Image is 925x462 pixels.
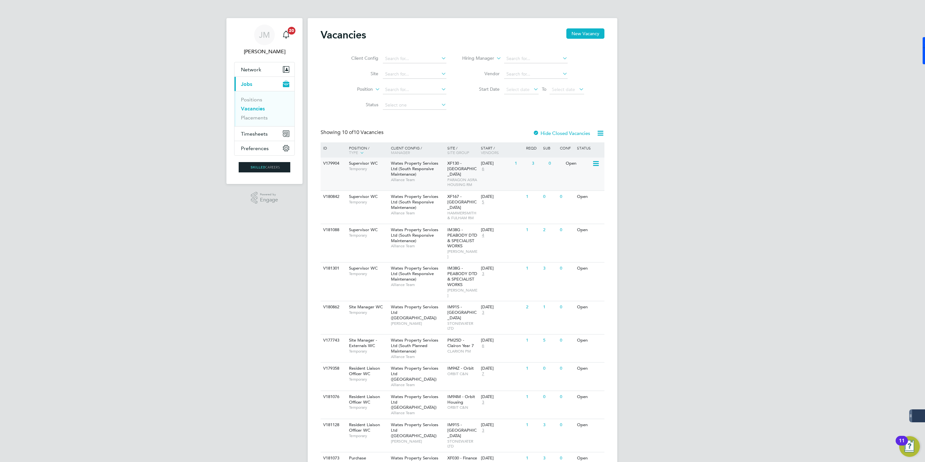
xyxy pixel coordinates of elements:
[241,106,265,112] a: Vacancies
[234,127,294,141] button: Timesheets
[542,363,558,375] div: 0
[533,130,590,136] label: Hide Closed Vacancies
[575,419,603,431] div: Open
[341,55,378,61] label: Client Config
[391,382,444,387] span: Alliance Team
[349,233,388,238] span: Temporary
[389,142,446,158] div: Client Config /
[234,25,295,56] a: JM[PERSON_NAME]
[447,405,478,410] span: ORBIT C&N
[575,142,603,153] div: Status
[391,227,438,243] span: Wates Property Services Ltd (South Responsive Maintenance)
[234,62,294,77] button: Network
[899,441,905,449] div: 11
[349,405,388,410] span: Temporary
[540,85,548,93] span: To
[447,210,478,221] span: HAMMERSMITH & FULHAM RM
[447,288,478,298] span: [PERSON_NAME]
[481,233,485,238] span: 4
[322,262,344,274] div: V181301
[239,162,290,172] img: skilledcareers-logo-retina.png
[558,262,575,274] div: 0
[322,224,344,236] div: V181088
[349,310,388,315] span: Temporary
[391,194,438,210] span: Wates Property Services Ltd (South Responsive Maintenance)
[322,142,344,153] div: ID
[349,265,378,271] span: Supervisor WC
[391,150,410,155] span: Manager
[558,363,575,375] div: 0
[349,349,388,354] span: Temporary
[481,271,485,277] span: 3
[542,301,558,313] div: 1
[349,150,358,155] span: Type
[391,304,438,321] span: Wates Property Services Ltd ([GEOGRAPHIC_DATA])
[575,262,603,274] div: Open
[481,227,523,233] div: [DATE]
[447,349,478,354] span: CLARION PM
[391,160,438,177] span: Wates Property Services Ltd (South Responsive Maintenance)
[322,158,344,169] div: V179904
[241,81,252,87] span: Jobs
[322,334,344,346] div: V177743
[391,243,444,249] span: Alliance Team
[481,150,499,155] span: Vendors
[447,150,469,155] span: Site Group
[391,265,438,282] span: Wates Property Services Ltd (South Responsive Maintenance)
[321,129,385,136] div: Showing
[241,115,268,121] a: Placements
[349,377,388,382] span: Temporary
[447,365,474,371] span: IM94Z - Orbit
[504,54,568,63] input: Search for...
[259,31,270,39] span: JM
[342,129,353,136] span: 10 of
[506,87,530,92] span: Select date
[349,422,380,433] span: Resident Liaison Officer WC
[566,28,604,39] button: New Vacancy
[447,194,477,210] span: XF167 - [GEOGRAPHIC_DATA]
[349,271,388,276] span: Temporary
[446,142,480,158] div: Site /
[575,224,603,236] div: Open
[234,48,295,56] span: Jack McMurray
[481,266,523,271] div: [DATE]
[481,366,523,371] div: [DATE]
[226,18,303,184] nav: Main navigation
[391,337,438,354] span: Wates Property Services Ltd (South Planned Maintenance)
[391,282,444,287] span: Alliance Team
[349,160,378,166] span: Supervisor WC
[349,194,378,199] span: Supervisor WC
[391,394,438,410] span: Wates Property Services Ltd ([GEOGRAPHIC_DATA])
[336,86,373,93] label: Position
[564,158,592,169] div: Open
[481,422,523,428] div: [DATE]
[391,177,444,182] span: Alliance Team
[447,177,478,187] span: PARAGON ASRA HOUSING RM
[349,304,383,310] span: Site Manager WC
[524,419,541,431] div: 1
[524,191,541,203] div: 1
[513,158,530,169] div: 1
[575,334,603,346] div: Open
[524,142,541,153] div: Reqd
[447,371,478,376] span: ORBIT C&N
[481,304,523,310] div: [DATE]
[447,394,475,405] span: IM94M - Orbit Housing
[481,161,512,166] div: [DATE]
[524,334,541,346] div: 1
[234,91,294,126] div: Jobs
[558,391,575,403] div: 0
[322,363,344,375] div: V179358
[251,192,278,204] a: Powered byEngage
[547,158,564,169] div: 0
[575,191,603,203] div: Open
[349,227,378,232] span: Supervisor WC
[383,54,446,63] input: Search for...
[341,102,378,108] label: Status
[481,371,485,377] span: 7
[349,433,388,438] span: Temporary
[234,141,294,155] button: Preferences
[447,249,478,259] span: [PERSON_NAME]
[558,334,575,346] div: 0
[447,265,477,287] span: IM38G - PEABODY DTD & SPECIALIST WORKS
